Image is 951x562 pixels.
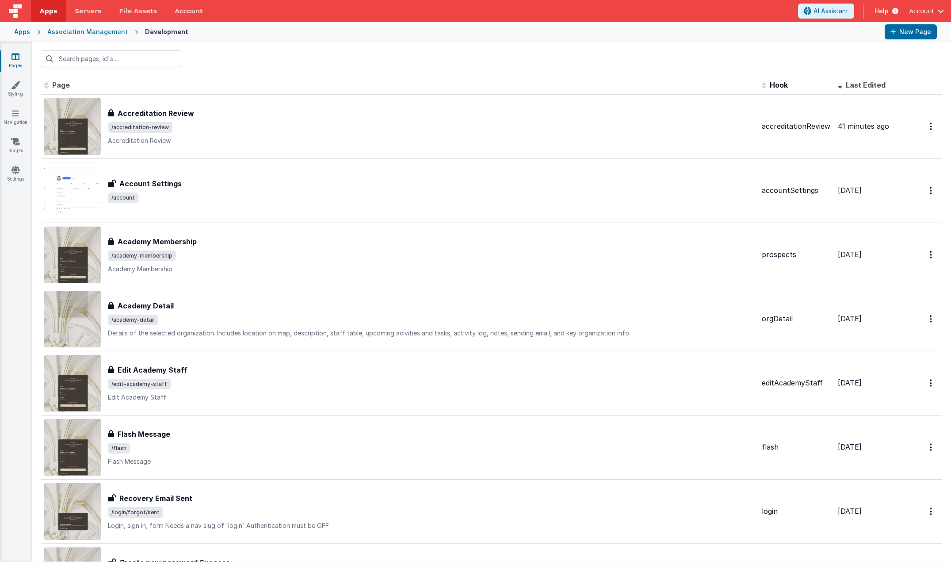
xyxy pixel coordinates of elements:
[924,502,939,520] button: Options
[770,81,788,89] span: Hook
[118,236,197,247] h3: Academy Membership
[762,121,831,131] div: accreditationReview
[924,374,939,392] button: Options
[75,7,101,15] span: Servers
[924,117,939,135] button: Options
[875,7,889,15] span: Help
[118,300,174,311] h3: Academy Detail
[846,81,886,89] span: Last Edited
[838,378,862,387] span: [DATE]
[924,181,939,200] button: Options
[838,314,862,323] span: [DATE]
[108,393,755,402] p: Edit Academy Staff
[14,27,30,36] div: Apps
[145,27,188,36] div: Development
[108,315,158,325] span: /academy-detail
[762,442,831,452] div: flash
[118,429,170,439] h3: Flash Message
[885,24,937,39] button: New Page
[838,443,862,451] span: [DATE]
[108,265,755,273] p: Academy Membership
[762,250,831,260] div: prospects
[838,507,862,516] span: [DATE]
[838,250,862,259] span: [DATE]
[108,457,755,466] p: Flash Message
[118,108,194,119] h3: Accreditation Review
[41,50,182,67] input: Search pages, id's ...
[762,314,831,324] div: orgDetail
[762,378,831,388] div: editAcademyStaff
[762,185,831,196] div: accountSettings
[108,329,755,338] p: Details of the selected organization. Includes location on map, description, staff table, upcomin...
[119,493,192,504] h3: Recovery Email Sent
[909,7,944,15] button: Account
[118,365,187,375] h3: Edit Academy Staff
[108,122,172,133] span: /accreditation-review
[108,250,176,261] span: /academy-membership
[108,136,755,145] p: Accreditation Review
[40,7,57,15] span: Apps
[108,443,130,454] span: /flash
[119,7,157,15] span: File Assets
[52,81,70,89] span: Page
[838,186,862,195] span: [DATE]
[909,7,934,15] span: Account
[108,379,171,389] span: /edit-academy-staff
[798,4,854,19] button: AI Assistant
[108,507,163,518] span: /login/forgot/sent
[838,122,889,131] span: 41 minutes ago
[762,506,831,516] div: login
[924,310,939,328] button: Options
[924,246,939,264] button: Options
[924,438,939,456] button: Options
[814,7,848,15] span: AI Assistant
[47,27,128,36] div: Association Management
[108,192,138,203] span: /account
[119,178,182,189] h3: Account Settings
[108,521,755,530] p: Login, sign in, form Needs a nav slug of `login` Authentication must be OFF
